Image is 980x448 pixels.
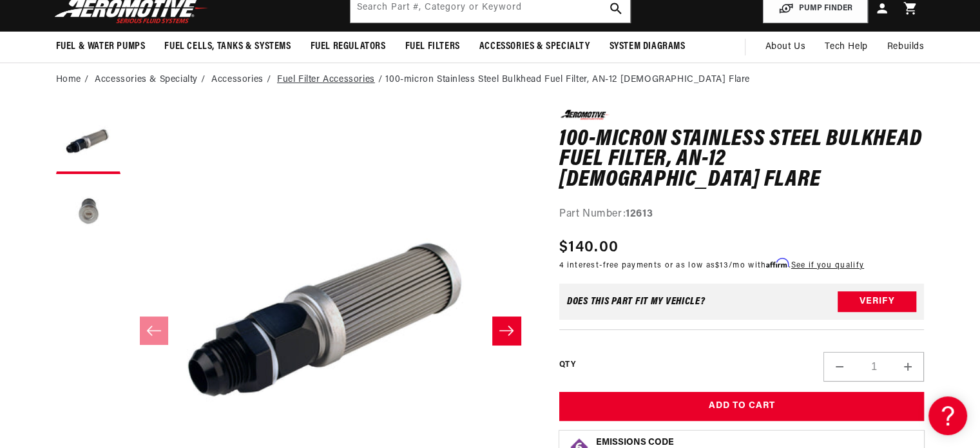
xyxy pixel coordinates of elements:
[567,297,706,307] div: Does This part fit My vehicle?
[559,259,864,271] p: 4 interest-free payments or as low as /mo with .
[825,40,867,54] span: Tech Help
[626,209,653,219] strong: 12613
[56,40,146,54] span: Fuel & Water Pumps
[385,73,749,87] li: 100-micron Stainless Steel Bulkhead Fuel Filter, AN-12 [DEMOGRAPHIC_DATA] Flare
[559,236,619,259] span: $140.00
[56,73,81,87] a: Home
[838,291,916,312] button: Verify
[492,317,521,345] button: Slide right
[56,180,120,245] button: Load image 2 in gallery view
[715,262,729,269] span: $13
[610,40,686,54] span: System Diagrams
[155,32,300,62] summary: Fuel Cells, Tanks & Systems
[140,317,168,345] button: Slide left
[479,40,590,54] span: Accessories & Specialty
[470,32,600,62] summary: Accessories & Specialty
[815,32,877,63] summary: Tech Help
[559,392,925,421] button: Add to Cart
[46,32,155,62] summary: Fuel & Water Pumps
[600,32,695,62] summary: System Diagrams
[301,32,396,62] summary: Fuel Regulators
[559,206,925,223] div: Part Number:
[405,40,460,54] span: Fuel Filters
[56,110,120,174] button: Load image 1 in gallery view
[791,262,864,269] a: See if you qualify - Learn more about Affirm Financing (opens in modal)
[277,73,375,87] a: Fuel Filter Accessories
[596,438,674,447] strong: Emissions Code
[164,40,291,54] span: Fuel Cells, Tanks & Systems
[95,73,208,87] li: Accessories & Specialty
[878,32,934,63] summary: Rebuilds
[755,32,815,63] a: About Us
[887,40,925,54] span: Rebuilds
[211,73,264,87] a: Accessories
[559,130,925,191] h1: 100-micron Stainless Steel Bulkhead Fuel Filter, AN-12 [DEMOGRAPHIC_DATA] Flare
[311,40,386,54] span: Fuel Regulators
[765,42,805,52] span: About Us
[56,73,925,87] nav: breadcrumbs
[766,258,789,268] span: Affirm
[559,360,575,371] label: QTY
[396,32,470,62] summary: Fuel Filters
